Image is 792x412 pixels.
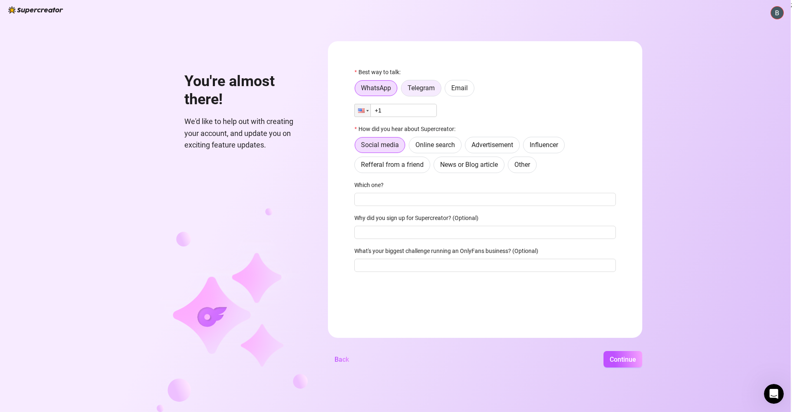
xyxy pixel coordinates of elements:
img: logo [8,6,63,14]
span: Influencer [530,141,558,149]
span: We'd like to help out with creating your account, and update you on exciting feature updates. [184,116,308,151]
span: WhatsApp [361,84,391,92]
label: What's your biggest challenge running an OnlyFans business? (Optional) [354,246,544,255]
span: Social media [361,141,399,149]
input: 1 (702) 123-4567 [354,104,437,117]
input: What's your biggest challenge running an OnlyFans business? (Optional) [354,259,616,272]
label: Why did you sign up for Supercreator? (Optional) [354,213,484,222]
span: Refferal from a friend [361,161,424,169]
span: News or Blog article [440,161,498,169]
span: Continue [610,356,636,363]
label: Which one? [354,180,389,190]
div: United States: + 1 [355,104,370,117]
span: Other [514,161,530,169]
input: Why did you sign up for Supercreator? (Optional) [354,226,616,239]
span: Online search [415,141,455,149]
label: How did you hear about Supercreator: [354,124,460,133]
label: Best way to talk: [354,68,405,77]
span: Telegram [408,84,435,92]
img: ACg8ocIhz30xQVAvHxlE210Ej6WKlytjZQHmudJ8em9Pp6xSaK1Ixw=s96-c [771,7,783,19]
input: Which one? [354,193,616,206]
span: Advertisement [471,141,513,149]
span: Email [451,84,468,92]
span: Back [335,356,349,363]
button: Continue [603,351,642,368]
button: Back [328,351,356,368]
h1: You're almost there! [184,73,308,108]
iframe: Intercom live chat [764,384,784,404]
